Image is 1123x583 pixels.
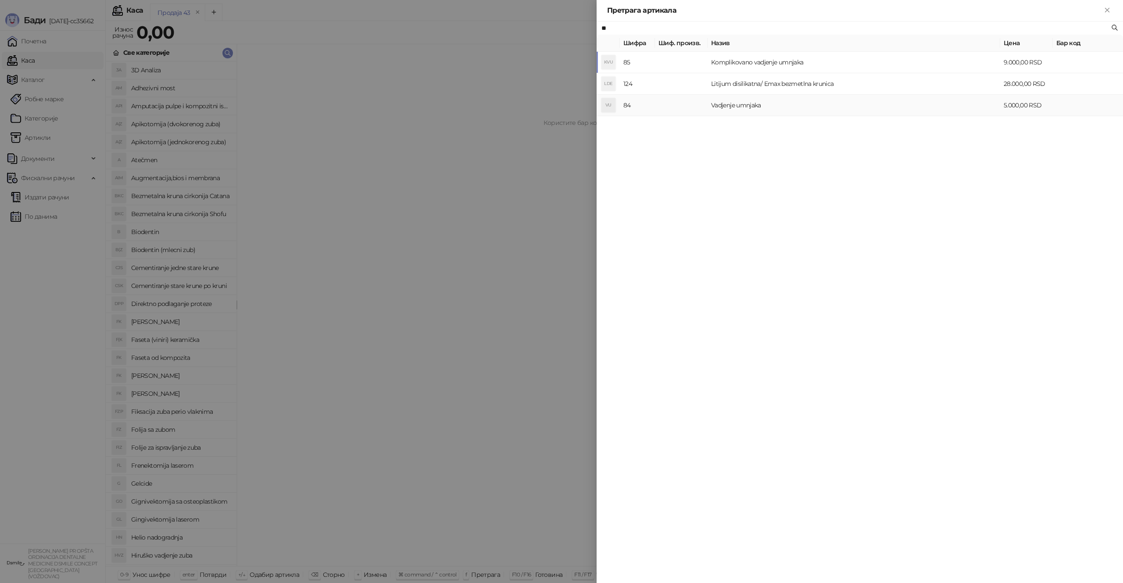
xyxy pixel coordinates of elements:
[708,35,1000,52] th: Назив
[1000,95,1053,116] td: 5.000,00 RSD
[1000,52,1053,73] td: 9.000,00 RSD
[1102,5,1112,16] button: Close
[601,55,615,69] div: KVU
[620,35,655,52] th: Шифра
[620,95,655,116] td: 84
[708,95,1000,116] td: Vadjenje umnjaka
[620,73,655,95] td: 124
[708,52,1000,73] td: Komplikovano vadjenje umnjaka
[601,77,615,91] div: LDE
[1000,73,1053,95] td: 28.000,00 RSD
[601,98,615,112] div: VU
[607,5,1102,16] div: Претрага артикала
[1000,35,1053,52] th: Цена
[708,73,1000,95] td: Litijum disilikatna/ Emax bezmetlna krunica
[1053,35,1123,52] th: Бар код
[620,52,655,73] td: 85
[655,35,708,52] th: Шиф. произв.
